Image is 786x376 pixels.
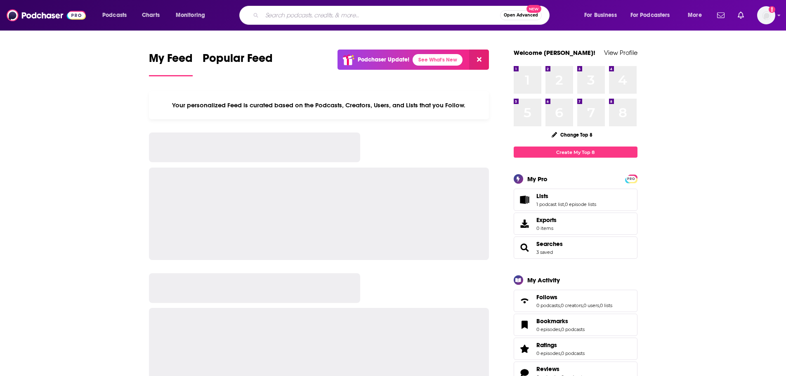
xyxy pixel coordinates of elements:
a: 0 creators [561,303,583,308]
a: Follows [536,293,612,301]
button: Change Top 8 [547,130,598,140]
button: open menu [625,9,682,22]
a: Ratings [517,343,533,355]
a: 0 podcasts [561,350,585,356]
a: 0 podcasts [536,303,560,308]
button: open menu [682,9,712,22]
a: Reviews [536,365,585,373]
a: Charts [137,9,165,22]
a: Welcome [PERSON_NAME]! [514,49,595,57]
a: See What's New [413,54,463,66]
span: Reviews [536,365,559,373]
span: Ratings [536,341,557,349]
span: Monitoring [176,9,205,21]
span: , [560,303,561,308]
span: Exports [517,218,533,229]
button: Show profile menu [757,6,775,24]
a: Follows [517,295,533,307]
span: Exports [536,216,557,224]
a: 0 episodes [536,350,560,356]
a: 0 lists [600,303,612,308]
a: Lists [517,194,533,206]
div: Search podcasts, credits, & more... [247,6,557,25]
a: My Feed [149,51,193,76]
span: Popular Feed [203,51,273,70]
span: More [688,9,702,21]
a: 3 saved [536,249,553,255]
span: Lists [536,192,548,200]
a: Create My Top 8 [514,147,637,158]
a: 0 users [583,303,599,308]
span: , [564,201,565,207]
svg: Add a profile image [769,6,775,13]
span: Logged in as mdekoning [757,6,775,24]
button: open menu [170,9,216,22]
div: My Activity [527,276,560,284]
span: For Business [584,9,617,21]
a: 0 episodes [536,326,560,332]
a: View Profile [604,49,637,57]
span: My Feed [149,51,193,70]
button: open menu [97,9,137,22]
span: Follows [536,293,557,301]
div: My Pro [527,175,548,183]
span: Bookmarks [536,317,568,325]
div: Your personalized Feed is curated based on the Podcasts, Creators, Users, and Lists that you Follow. [149,91,489,119]
span: New [526,5,541,13]
a: Bookmarks [517,319,533,331]
span: , [560,350,561,356]
span: 0 items [536,225,557,231]
span: Searches [514,236,637,259]
img: User Profile [757,6,775,24]
a: PRO [626,175,636,182]
a: Popular Feed [203,51,273,76]
span: Podcasts [102,9,127,21]
span: For Podcasters [630,9,670,21]
span: Follows [514,290,637,312]
a: Lists [536,192,596,200]
span: Ratings [514,338,637,360]
a: Ratings [536,341,585,349]
p: Podchaser Update! [358,56,409,63]
button: Open AdvancedNew [500,10,542,20]
a: Searches [536,240,563,248]
a: 0 podcasts [561,326,585,332]
a: 1 podcast list [536,201,564,207]
span: Charts [142,9,160,21]
a: Show notifications dropdown [714,8,728,22]
img: Podchaser - Follow, Share and Rate Podcasts [7,7,86,23]
a: 0 episode lists [565,201,596,207]
a: Searches [517,242,533,253]
a: Exports [514,213,637,235]
span: Lists [514,189,637,211]
input: Search podcasts, credits, & more... [262,9,500,22]
span: , [599,303,600,308]
span: PRO [626,176,636,182]
a: Show notifications dropdown [734,8,747,22]
button: open menu [578,9,627,22]
span: Bookmarks [514,314,637,336]
span: Open Advanced [504,13,538,17]
span: , [560,326,561,332]
a: Bookmarks [536,317,585,325]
